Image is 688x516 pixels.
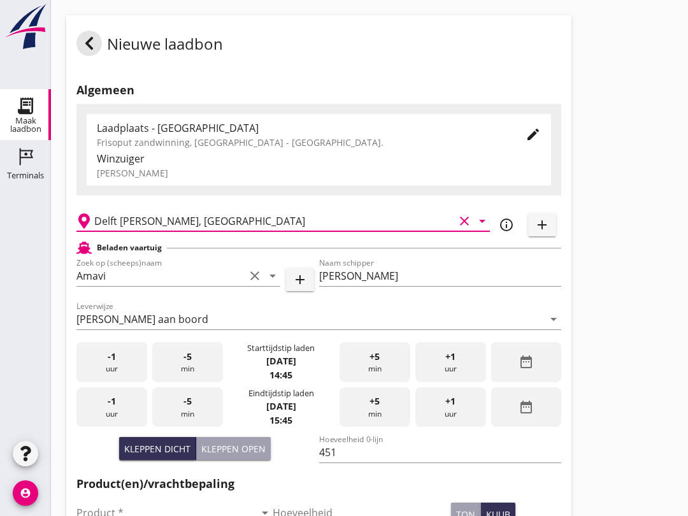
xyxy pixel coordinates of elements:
strong: 14:45 [269,369,292,381]
div: min [340,387,410,427]
button: Kleppen dicht [119,437,196,460]
button: Kleppen open [196,437,271,460]
i: arrow_drop_down [475,213,490,229]
i: info_outline [499,217,514,233]
input: Losplaats [94,211,454,231]
strong: 15:45 [269,414,292,426]
img: logo-small.a267ee39.svg [3,3,48,50]
div: Kleppen open [201,442,266,455]
strong: [DATE] [266,400,296,412]
i: account_circle [13,480,38,506]
div: Eindtijdstip laden [248,387,314,399]
i: date_range [519,354,534,369]
i: arrow_drop_down [265,268,280,283]
i: edit [526,127,541,142]
div: Terminals [7,171,44,180]
span: +1 [445,350,455,364]
span: -5 [183,394,192,408]
i: clear [247,268,262,283]
span: -1 [108,350,116,364]
strong: [DATE] [266,355,296,367]
i: date_range [519,399,534,415]
span: +5 [369,394,380,408]
div: Winzuiger [97,151,541,166]
span: +5 [369,350,380,364]
i: arrow_drop_down [546,312,561,327]
div: uur [76,387,147,427]
div: uur [76,342,147,382]
div: uur [415,387,486,427]
div: min [340,342,410,382]
div: Frisoput zandwinning, [GEOGRAPHIC_DATA] - [GEOGRAPHIC_DATA]. [97,136,505,149]
h2: Algemeen [76,82,561,99]
input: Hoeveelheid 0-lijn [319,442,562,462]
div: [PERSON_NAME] [97,166,541,180]
div: [PERSON_NAME] aan boord [76,313,208,325]
div: min [152,387,223,427]
h2: Product(en)/vrachtbepaling [76,475,561,492]
span: -1 [108,394,116,408]
i: add [534,217,550,233]
div: Starttijdstip laden [247,342,315,354]
div: Nieuwe laadbon [76,31,223,61]
i: clear [457,213,472,229]
div: Laadplaats - [GEOGRAPHIC_DATA] [97,120,505,136]
div: uur [415,342,486,382]
span: -5 [183,350,192,364]
div: min [152,342,223,382]
div: Kleppen dicht [124,442,190,455]
input: Zoek op (scheeps)naam [76,266,245,286]
span: +1 [445,394,455,408]
input: Naam schipper [319,266,562,286]
h2: Beladen vaartuig [97,242,162,254]
i: add [292,272,308,287]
